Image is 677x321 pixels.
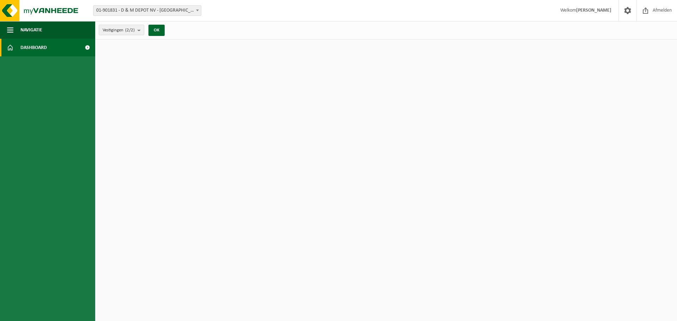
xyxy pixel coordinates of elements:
count: (2/2) [125,28,135,32]
span: Navigatie [20,21,42,39]
span: 01-901831 - D & M DEPOT NV - AARTSELAAR [93,5,201,16]
button: OK [148,25,165,36]
span: Vestigingen [103,25,135,36]
span: 01-901831 - D & M DEPOT NV - AARTSELAAR [93,6,201,16]
span: Dashboard [20,39,47,56]
button: Vestigingen(2/2) [99,25,144,35]
strong: [PERSON_NAME] [576,8,611,13]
